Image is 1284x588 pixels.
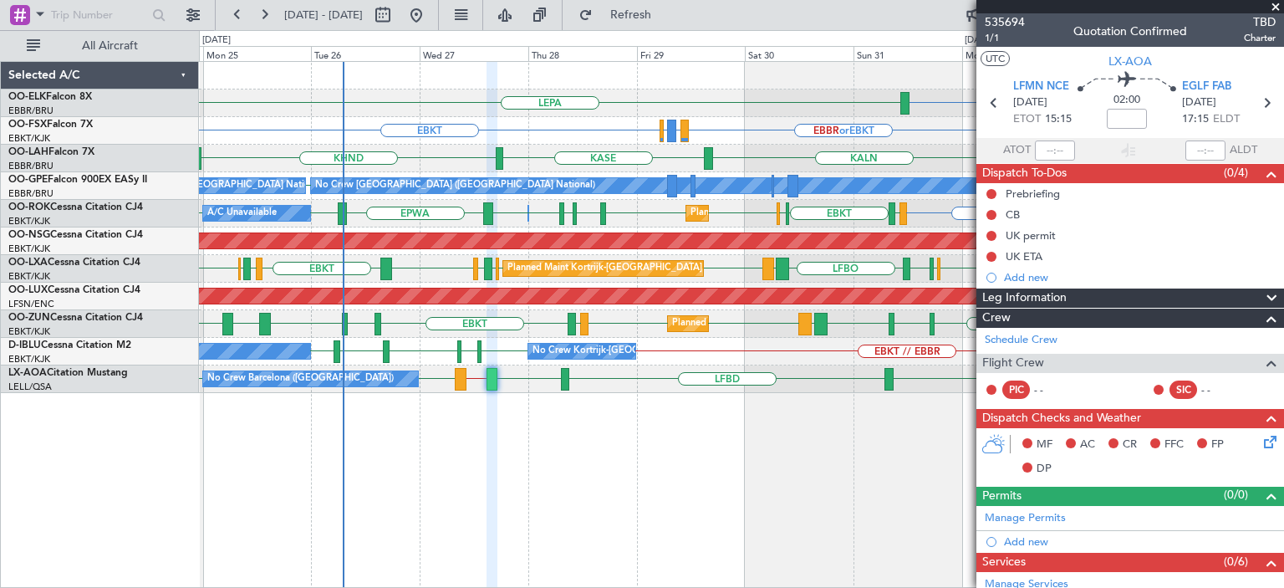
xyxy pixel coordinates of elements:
a: EBBR/BRU [8,160,53,172]
a: OO-LUXCessna Citation CJ4 [8,285,140,295]
a: OO-ELKFalcon 8X [8,92,92,102]
div: SIC [1169,381,1197,399]
div: Sat 30 [745,46,853,61]
span: OO-NSG [8,230,50,240]
a: D-IBLUCessna Citation M2 [8,340,131,350]
input: Trip Number [51,3,147,28]
a: Manage Permits [985,510,1066,527]
div: Wed 27 [420,46,528,61]
span: OO-FSX [8,120,47,130]
div: No Crew [GEOGRAPHIC_DATA] ([GEOGRAPHIC_DATA] National) [315,173,595,198]
span: Permits [982,487,1022,506]
div: Add new [1004,534,1276,549]
a: EBBR/BRU [8,187,53,200]
span: MF [1037,437,1052,453]
a: Schedule Crew [985,332,1057,349]
span: [DATE] [1182,95,1216,111]
a: LFSN/ENC [8,298,54,310]
div: Planned Maint Kortrijk-[GEOGRAPHIC_DATA] [507,256,702,281]
span: All Aircraft [43,40,176,52]
a: EBKT/KJK [8,215,50,228]
a: EBKT/KJK [8,270,50,283]
span: AC [1080,437,1095,453]
a: EBBR/BRU [8,105,53,117]
span: OO-LAH [8,147,48,157]
span: [DATE] - [DATE] [284,8,363,23]
a: OO-GPEFalcon 900EX EASy II [8,175,147,185]
span: (0/4) [1224,164,1248,182]
span: Refresh [596,9,666,21]
a: LX-AOACitation Mustang [8,368,128,378]
div: - - [1201,382,1239,397]
span: [DATE] [1013,95,1047,111]
div: Mon 1 [962,46,1071,61]
div: UK ETA [1006,249,1042,263]
div: Mon 25 [203,46,312,61]
span: OO-LXA [8,258,48,268]
a: LELL/QSA [8,381,52,393]
span: Crew [982,309,1011,328]
div: Thu 28 [528,46,637,61]
div: [DATE] [965,33,993,48]
span: 1/1 [985,31,1025,45]
div: Sun 31 [853,46,962,61]
button: UTC [981,51,1010,66]
span: FP [1211,437,1224,453]
div: Prebriefing [1006,187,1060,201]
a: EBKT/KJK [8,132,50,145]
div: - - [1034,382,1072,397]
span: D-IBLU [8,340,41,350]
a: EBKT/KJK [8,243,50,255]
a: OO-ROKCessna Citation CJ4 [8,202,143,212]
span: DP [1037,461,1052,478]
span: LX-AOA [1108,53,1152,70]
a: OO-LAHFalcon 7X [8,147,94,157]
span: ALDT [1230,142,1257,159]
div: Add new [1004,270,1276,284]
span: Leg Information [982,289,1067,308]
span: Charter [1244,31,1276,45]
div: CB [1006,207,1020,222]
span: OO-ROK [8,202,50,212]
span: OO-GPE [8,175,48,185]
span: 15:15 [1045,111,1072,128]
div: No Crew Barcelona ([GEOGRAPHIC_DATA]) [207,366,394,391]
a: OO-ZUNCessna Citation CJ4 [8,313,143,323]
div: UK permit [1006,228,1056,243]
span: CR [1123,437,1137,453]
span: Dispatch Checks and Weather [982,409,1141,428]
div: PIC [1002,381,1030,399]
span: 02:00 [1113,92,1140,109]
span: OO-LUX [8,285,48,295]
span: 535694 [985,13,1025,31]
button: All Aircraft [18,33,181,59]
div: Quotation Confirmed [1073,23,1187,40]
div: Tue 26 [311,46,420,61]
span: 17:15 [1182,111,1209,128]
span: Flight Crew [982,354,1044,373]
span: (0/6) [1224,553,1248,570]
div: Fri 29 [637,46,746,61]
span: Services [982,553,1026,572]
a: OO-LXACessna Citation CJ4 [8,258,140,268]
span: Dispatch To-Dos [982,164,1067,183]
a: EBKT/KJK [8,353,50,366]
span: ATOT [1003,142,1031,159]
input: --:-- [1035,141,1075,161]
div: Planned Maint Kortrijk-[GEOGRAPHIC_DATA] [672,311,867,336]
span: ETOT [1013,111,1041,128]
span: ELDT [1213,111,1240,128]
div: A/C Unavailable [207,201,277,226]
a: OO-NSGCessna Citation CJ4 [8,230,143,240]
a: OO-FSXFalcon 7X [8,120,93,130]
span: FFC [1164,437,1184,453]
span: EGLF FAB [1182,79,1231,95]
a: EBKT/KJK [8,325,50,338]
div: Planned Maint Kortrijk-[GEOGRAPHIC_DATA] [690,201,885,226]
div: [DATE] [202,33,231,48]
span: TBD [1244,13,1276,31]
span: OO-ELK [8,92,46,102]
span: OO-ZUN [8,313,50,323]
span: (0/0) [1224,486,1248,504]
span: LFMN NCE [1013,79,1069,95]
